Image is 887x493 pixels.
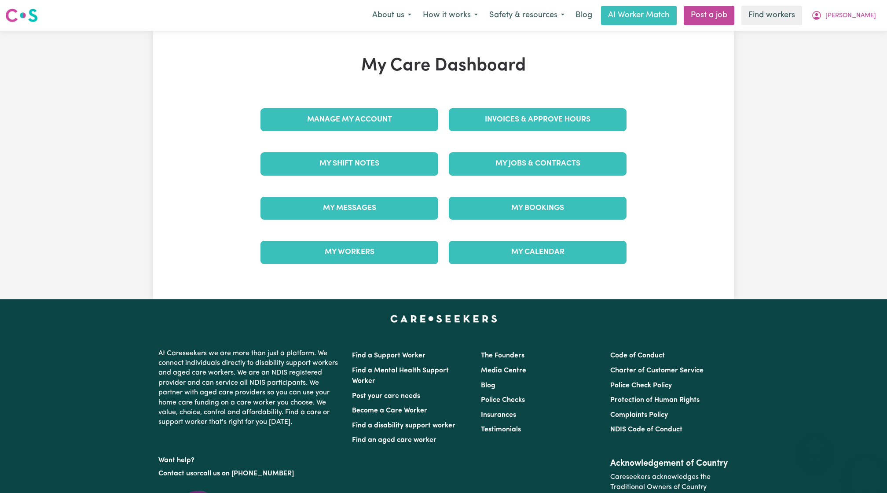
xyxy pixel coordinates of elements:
[610,412,668,419] a: Complaints Policy
[481,426,521,433] a: Testimonials
[481,382,495,389] a: Blog
[481,412,516,419] a: Insurances
[158,452,341,465] p: Want help?
[481,367,526,374] a: Media Centre
[610,352,665,359] a: Code of Conduct
[158,465,341,482] p: or
[352,407,427,414] a: Become a Care Worker
[352,437,436,444] a: Find an aged care worker
[570,6,597,25] a: Blog
[367,6,417,25] button: About us
[260,152,438,175] a: My Shift Notes
[610,458,729,469] h2: Acknowledgement of Country
[352,367,449,385] a: Find a Mental Health Support Worker
[610,397,700,404] a: Protection of Human Rights
[449,108,627,131] a: Invoices & Approve Hours
[684,6,734,25] a: Post a job
[260,108,438,131] a: Manage My Account
[806,6,882,25] button: My Account
[158,470,193,477] a: Contact us
[352,352,425,359] a: Find a Support Worker
[5,7,38,23] img: Careseekers logo
[481,352,524,359] a: The Founders
[825,11,876,21] span: [PERSON_NAME]
[260,241,438,264] a: My Workers
[158,345,341,431] p: At Careseekers we are more than just a platform. We connect individuals directly to disability su...
[449,241,627,264] a: My Calendar
[260,197,438,220] a: My Messages
[352,422,455,429] a: Find a disability support worker
[390,315,497,322] a: Careseekers home page
[741,6,802,25] a: Find workers
[352,393,420,400] a: Post your care needs
[610,382,672,389] a: Police Check Policy
[417,6,484,25] button: How it works
[806,437,824,454] iframe: Close message
[449,152,627,175] a: My Jobs & Contracts
[449,197,627,220] a: My Bookings
[610,426,682,433] a: NDIS Code of Conduct
[481,397,525,404] a: Police Checks
[200,470,294,477] a: call us on [PHONE_NUMBER]
[484,6,570,25] button: Safety & resources
[601,6,677,25] a: AI Worker Match
[255,55,632,77] h1: My Care Dashboard
[610,367,704,374] a: Charter of Customer Service
[5,5,38,26] a: Careseekers logo
[852,458,880,486] iframe: Button to launch messaging window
